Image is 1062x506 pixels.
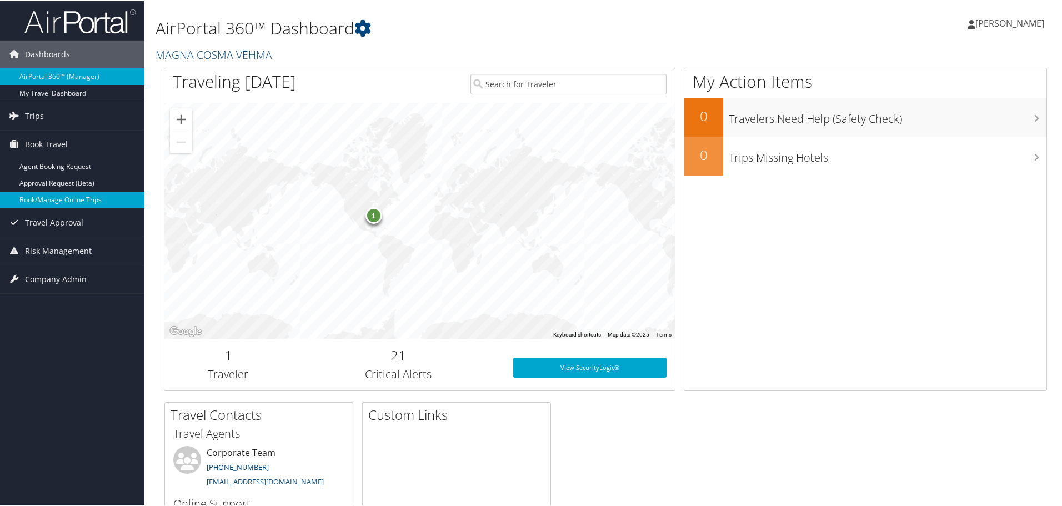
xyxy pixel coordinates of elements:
[25,236,92,264] span: Risk Management
[25,101,44,129] span: Trips
[368,404,550,423] h2: Custom Links
[729,143,1046,164] h3: Trips Missing Hotels
[300,365,497,381] h3: Critical Alerts
[684,97,1046,136] a: 0Travelers Need Help (Safety Check)
[25,39,70,67] span: Dashboards
[170,130,192,152] button: Zoom out
[24,7,136,33] img: airportal-logo.png
[168,445,350,490] li: Corporate Team
[300,345,497,364] h2: 21
[470,73,667,93] input: Search for Traveler
[553,330,601,338] button: Keyboard shortcuts
[684,69,1046,92] h1: My Action Items
[170,107,192,129] button: Zoom in
[156,16,755,39] h1: AirPortal 360™ Dashboard
[156,46,275,61] a: MAGNA COSMA VEHMA
[25,129,68,157] span: Book Travel
[171,404,353,423] h2: Travel Contacts
[207,461,269,471] a: [PHONE_NUMBER]
[608,330,649,337] span: Map data ©2025
[684,144,723,163] h2: 0
[25,208,83,236] span: Travel Approval
[25,264,87,292] span: Company Admin
[173,425,344,440] h3: Travel Agents
[729,104,1046,126] h3: Travelers Need Help (Safety Check)
[968,6,1055,39] a: [PERSON_NAME]
[513,357,667,377] a: View SecurityLogic®
[365,207,382,223] div: 1
[656,330,672,337] a: Terms (opens in new tab)
[173,365,284,381] h3: Traveler
[173,69,296,92] h1: Traveling [DATE]
[167,323,204,338] img: Google
[684,106,723,124] h2: 0
[207,475,324,485] a: [EMAIL_ADDRESS][DOMAIN_NAME]
[975,16,1044,28] span: [PERSON_NAME]
[173,345,284,364] h2: 1
[684,136,1046,174] a: 0Trips Missing Hotels
[167,323,204,338] a: Open this area in Google Maps (opens a new window)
